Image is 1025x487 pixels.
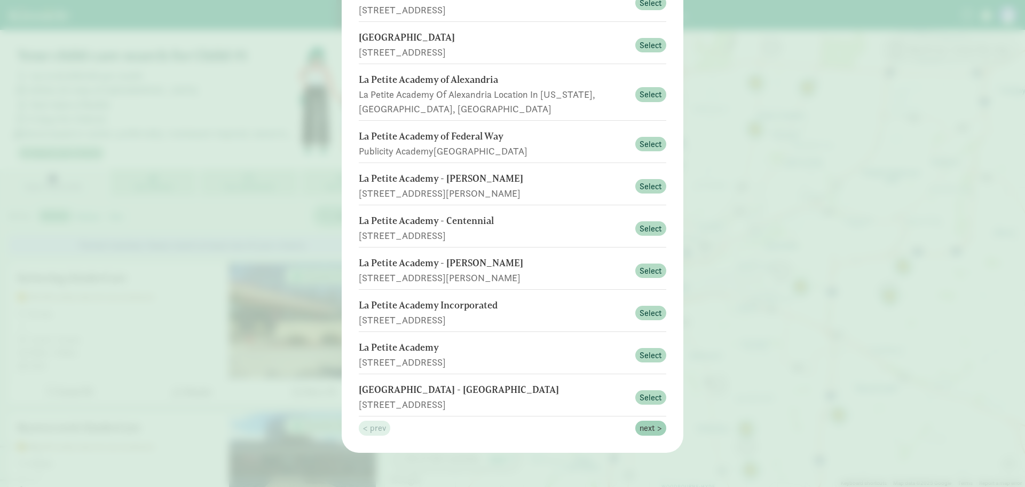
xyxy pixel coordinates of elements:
[359,421,390,436] button: < prev
[359,68,666,121] button: La Petite Academy of Alexandria La Petite Academy Of Alexandria Location In [US_STATE], [GEOGRAPH...
[359,397,629,412] div: [STREET_ADDRESS]
[635,390,666,405] button: Select
[640,349,662,362] span: Select
[635,137,666,152] button: Select
[359,210,666,248] button: La Petite Academy - Centennial [STREET_ADDRESS] Select
[359,355,629,369] div: [STREET_ADDRESS]
[359,125,666,163] button: La Petite Academy of Federal Way Publicity Academy[GEOGRAPHIC_DATA] Select
[640,222,662,235] span: Select
[359,313,629,327] div: [STREET_ADDRESS]
[359,26,666,64] button: [GEOGRAPHIC_DATA] [STREET_ADDRESS] Select
[640,307,662,320] span: Select
[359,341,629,355] div: La Petite Academy
[635,179,666,194] button: Select
[359,252,666,290] button: La Petite Academy - [PERSON_NAME] [STREET_ADDRESS][PERSON_NAME] Select
[359,45,629,59] div: [STREET_ADDRESS]
[359,298,629,313] div: La Petite Academy Incorporated
[359,270,629,285] div: [STREET_ADDRESS][PERSON_NAME]
[359,87,629,116] div: La Petite Academy Of Alexandria Location In [US_STATE], [GEOGRAPHIC_DATA], [GEOGRAPHIC_DATA]
[640,180,662,193] span: Select
[359,228,629,243] div: [STREET_ADDRESS]
[363,422,386,435] span: < prev
[359,378,666,416] button: [GEOGRAPHIC_DATA] - [GEOGRAPHIC_DATA] [STREET_ADDRESS] Select
[359,214,629,228] div: La Petite Academy - Centennial
[640,39,662,52] span: Select
[640,265,662,277] span: Select
[359,3,629,17] div: [STREET_ADDRESS]
[640,88,662,101] span: Select
[640,422,662,435] span: next >
[359,129,629,144] div: La Petite Academy of Federal Way
[359,336,666,374] button: La Petite Academy [STREET_ADDRESS] Select
[635,421,666,436] button: next >
[359,144,629,158] div: Publicity Academy[GEOGRAPHIC_DATA]
[359,186,629,200] div: [STREET_ADDRESS][PERSON_NAME]
[640,391,662,404] span: Select
[640,138,662,151] span: Select
[359,30,629,45] div: [GEOGRAPHIC_DATA]
[359,256,629,270] div: La Petite Academy - [PERSON_NAME]
[359,73,629,87] div: La Petite Academy of Alexandria
[635,348,666,363] button: Select
[635,306,666,321] button: Select
[359,172,629,186] div: La Petite Academy - [PERSON_NAME]
[635,87,666,102] button: Select
[635,221,666,236] button: Select
[635,264,666,279] button: Select
[359,383,629,397] div: [GEOGRAPHIC_DATA] - [GEOGRAPHIC_DATA]
[635,38,666,53] button: Select
[359,167,666,205] button: La Petite Academy - [PERSON_NAME] [STREET_ADDRESS][PERSON_NAME] Select
[359,294,666,332] button: La Petite Academy Incorporated [STREET_ADDRESS] Select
